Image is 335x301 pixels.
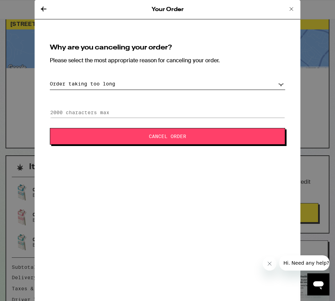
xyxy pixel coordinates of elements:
[149,134,186,139] span: Cancel Order
[50,44,285,51] h3: Why are you canceling your order?
[50,107,285,118] input: 2000 characters max
[307,273,329,295] iframe: Button to launch messaging window
[50,57,285,64] p: Please select the most appropriate reason for canceling your order.
[279,255,329,271] iframe: Message from company
[263,257,277,271] iframe: Close message
[50,128,285,145] button: Cancel Order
